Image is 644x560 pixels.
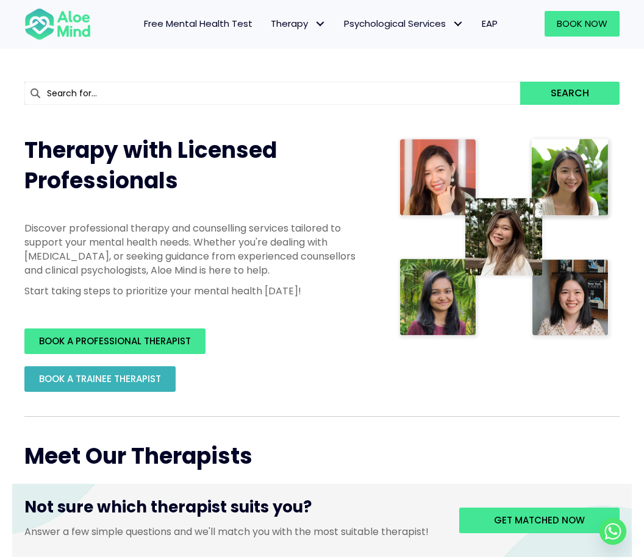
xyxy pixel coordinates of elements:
a: BOOK A TRAINEE THERAPIST [24,366,176,392]
span: Psychological Services [344,17,463,30]
span: Meet Our Therapists [24,441,252,472]
a: Get matched now [459,508,620,533]
a: Psychological ServicesPsychological Services: submenu [335,11,473,37]
p: Discover professional therapy and counselling services tailored to support your mental health nee... [24,221,372,278]
a: Book Now [545,11,620,37]
img: Therapist collage [396,135,614,341]
p: Answer a few simple questions and we'll match you with the most suitable therapist! [24,525,441,539]
a: Free Mental Health Test [135,11,262,37]
a: EAP [473,11,507,37]
h3: Not sure which therapist suits you? [24,496,441,524]
nav: Menu [103,11,507,37]
a: TherapyTherapy: submenu [262,11,335,37]
span: BOOK A TRAINEE THERAPIST [39,372,161,385]
span: BOOK A PROFESSIONAL THERAPIST [39,335,191,347]
span: Therapy: submenu [311,15,329,33]
a: BOOK A PROFESSIONAL THERAPIST [24,328,206,354]
img: Aloe mind Logo [24,7,91,41]
span: Book Now [557,17,607,30]
span: Psychological Services: submenu [449,15,467,33]
span: EAP [482,17,498,30]
p: Start taking steps to prioritize your mental health [DATE]! [24,284,372,298]
input: Search for... [24,82,520,105]
button: Search [520,82,620,105]
span: Therapy [271,17,326,30]
span: Free Mental Health Test [144,17,252,30]
span: Therapy with Licensed Professionals [24,135,277,196]
span: Get matched now [494,514,585,526]
a: Whatsapp [599,518,626,545]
